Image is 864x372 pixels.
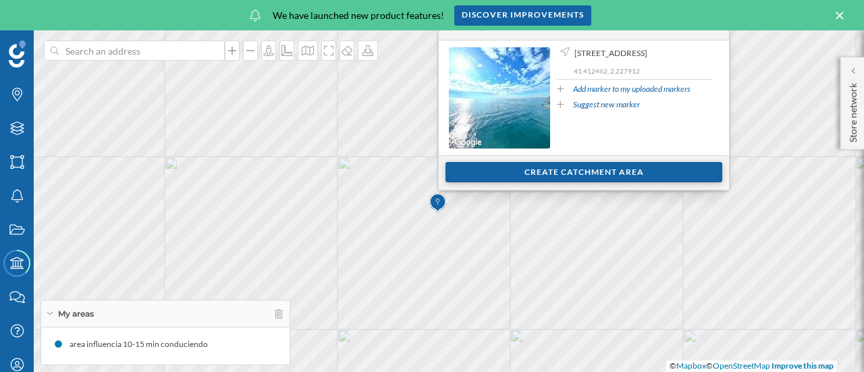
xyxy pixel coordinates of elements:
[449,47,550,149] img: streetview
[573,99,640,111] a: Suggest new marker
[573,83,691,95] a: Add marker to my uploaded markers
[429,190,446,217] img: Marker
[58,308,94,320] span: My areas
[676,361,706,371] a: Mapbox
[574,47,647,59] span: [STREET_ADDRESS]
[70,338,215,351] div: area influencia 10-15 min conduciendo
[666,361,837,372] div: © ©
[574,66,712,76] p: 41.412462, 2.227912
[846,78,860,142] p: Store network
[273,9,444,22] span: We have launched new product features!
[772,361,834,371] a: Improve this map
[9,41,26,68] img: Geoblink Logo
[713,361,770,371] a: OpenStreetMap
[13,9,130,22] span: Assistència tècnica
